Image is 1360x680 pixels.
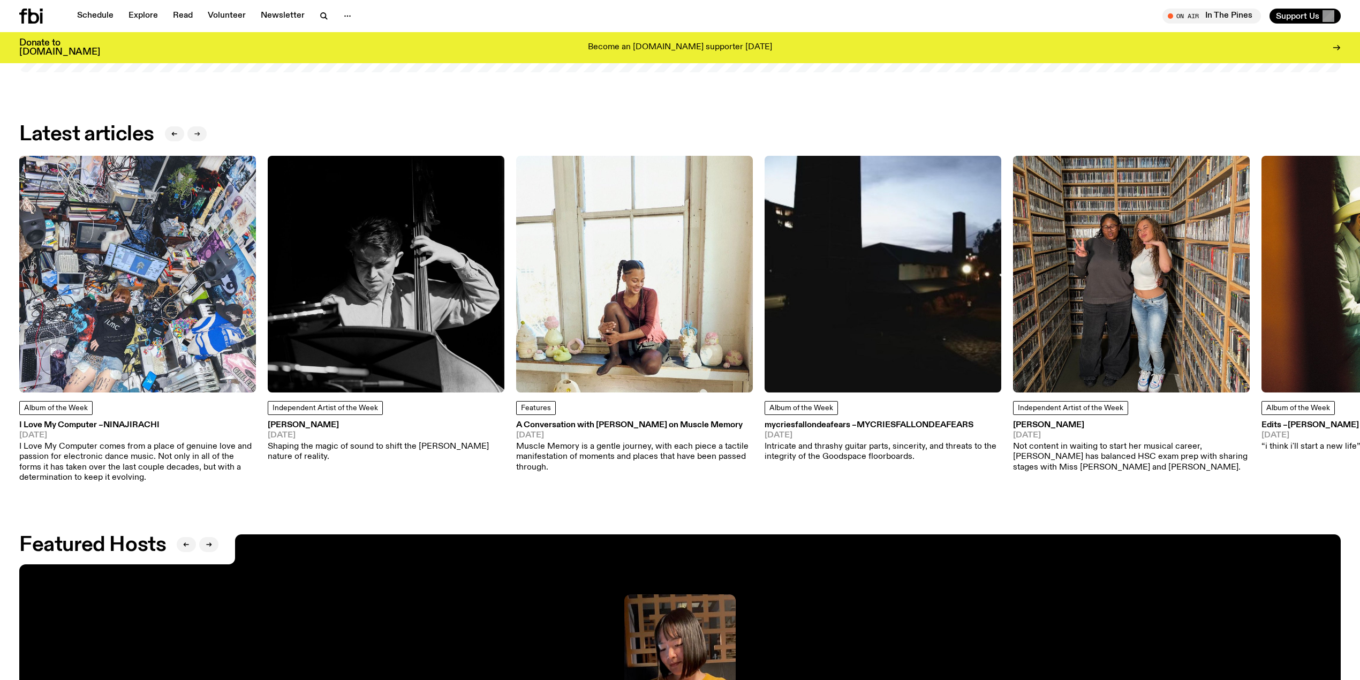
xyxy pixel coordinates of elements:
p: Intricate and thrashy guitar parts, sincerity, and threats to the integrity of the Goodspace floo... [765,442,1001,462]
p: Shaping the magic of sound to shift the [PERSON_NAME] nature of reality. [268,442,504,462]
span: mycriesfallondeafears [857,421,973,429]
span: Album of the Week [769,404,833,412]
p: Muscle Memory is a gentle journey, with each piece a tactile manifestation of moments and places ... [516,442,753,473]
img: Black and white photo of musician Jacques Emery playing his double bass reading sheet music. [268,156,504,392]
span: [DATE] [268,432,504,440]
p: Not content in waiting to start her musical career, [PERSON_NAME] has balanced HSC exam prep with... [1013,442,1250,473]
a: Album of the Week [1261,401,1335,415]
a: Independent Artist of the Week [1013,401,1128,415]
span: Independent Artist of the Week [1018,404,1123,412]
span: Support Us [1276,11,1319,21]
a: Album of the Week [765,401,838,415]
span: [PERSON_NAME] [1288,421,1359,429]
h2: Featured Hosts [19,535,166,555]
a: Volunteer [201,9,252,24]
a: Features [516,401,556,415]
button: Support Us [1270,9,1341,24]
h3: mycriesfallondeafears – [765,421,1001,429]
h3: I Love My Computer – [19,421,256,429]
a: Explore [122,9,164,24]
span: [DATE] [765,432,1001,440]
img: A blurry image of a building at dusk. Shot at low exposure, so its hard to make out much. [765,156,1001,392]
span: Independent Artist of the Week [273,404,378,412]
span: [DATE] [516,432,753,440]
h3: [PERSON_NAME] [268,421,504,429]
img: Ninajirachi covering her face, shot from above. she is in a croweded room packed full of laptops,... [19,156,256,392]
span: Ninajirachi [103,421,160,429]
a: Independent Artist of the Week [268,401,383,415]
h3: A Conversation with [PERSON_NAME] on Muscle Memory [516,421,753,429]
a: I Love My Computer –Ninajirachi[DATE]I Love My Computer comes from a place of genuine love and pa... [19,421,256,483]
a: [PERSON_NAME][DATE]Shaping the magic of sound to shift the [PERSON_NAME] nature of reality. [268,421,504,463]
a: Album of the Week [19,401,93,415]
span: Features [521,404,551,412]
a: Schedule [71,9,120,24]
button: On AirIn The Pines [1162,9,1261,24]
a: Newsletter [254,9,311,24]
h3: [PERSON_NAME] [1013,421,1250,429]
span: Album of the Week [1266,404,1330,412]
a: Read [167,9,199,24]
a: mycriesfallondeafears –mycriesfallondeafears[DATE]Intricate and thrashy guitar parts, sincerity, ... [765,421,1001,463]
span: [DATE] [1013,432,1250,440]
p: I Love My Computer comes from a place of genuine love and passion for electronic dance music. Not... [19,442,256,483]
a: [PERSON_NAME][DATE]Not content in waiting to start her musical career, [PERSON_NAME] has balanced... [1013,421,1250,473]
h2: Latest articles [19,125,154,144]
h3: Donate to [DOMAIN_NAME] [19,39,100,57]
span: Album of the Week [24,404,88,412]
p: Become an [DOMAIN_NAME] supporter [DATE] [588,43,772,52]
a: A Conversation with [PERSON_NAME] on Muscle Memory[DATE]Muscle Memory is a gentle journey, with e... [516,421,753,473]
span: [DATE] [19,432,256,440]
